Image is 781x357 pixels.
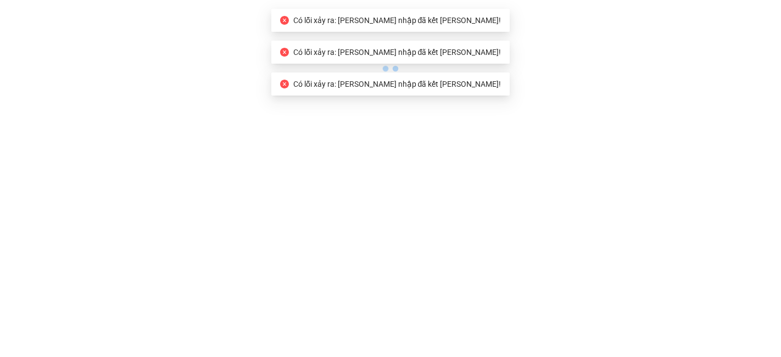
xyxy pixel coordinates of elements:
[280,80,289,88] span: close-circle
[293,48,501,57] span: Có lỗi xảy ra: [PERSON_NAME] nhập đã kết [PERSON_NAME]!
[293,16,501,25] span: Có lỗi xảy ra: [PERSON_NAME] nhập đã kết [PERSON_NAME]!
[280,16,289,25] span: close-circle
[293,80,501,88] span: Có lỗi xảy ra: [PERSON_NAME] nhập đã kết [PERSON_NAME]!
[280,48,289,57] span: close-circle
